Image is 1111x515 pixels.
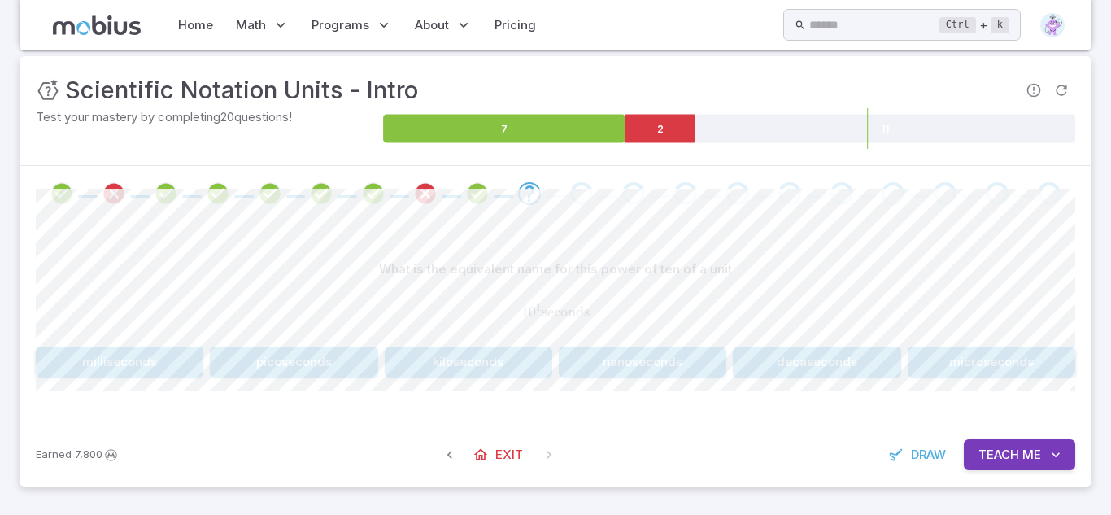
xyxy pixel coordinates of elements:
[908,347,1075,378] button: microseconds
[674,182,697,205] div: Go to the next question
[207,182,229,205] div: Review your answer
[1048,76,1075,104] span: Refresh Question
[75,447,102,463] span: 7,800
[50,182,73,205] div: Review your answer
[362,182,385,205] div: Review your answer
[880,439,957,470] button: Draw
[155,182,177,205] div: Review your answer
[570,182,593,205] div: Go to the next question
[490,7,541,44] a: Pricing
[36,347,203,378] button: milliseconds
[495,446,523,464] span: Exit
[1040,13,1065,37] img: diamond.svg
[414,182,437,205] div: Review your answer
[65,72,418,108] h3: Scientific Notation Units - Intro
[986,182,1009,205] div: Go to the next question
[312,16,369,34] span: Programs
[939,17,976,33] kbd: Ctrl
[978,446,1019,464] span: Teach
[259,182,281,205] div: Review your answer
[991,17,1009,33] kbd: k
[964,439,1075,470] button: TeachMe
[379,260,732,278] p: What is the equivalent name for this power of ten of a unit
[210,347,377,378] button: picoseconds
[518,182,541,205] div: Go to the next question
[102,182,125,205] div: Review your answer
[466,182,489,205] div: Review your answer
[733,347,900,378] button: decaseconds
[1038,182,1061,205] div: Go to the next question
[173,7,218,44] a: Home
[385,347,552,378] button: kiloseconds
[534,440,564,469] span: On Latest Question
[310,182,333,205] div: Review your answer
[36,447,120,463] p: Earn Mobius dollars to buy game boosters
[778,182,801,205] div: Go to the next question
[830,182,853,205] div: Go to the next question
[622,182,645,205] div: Go to the next question
[536,302,541,313] span: 1
[911,446,946,464] span: Draw
[435,440,464,469] span: Previous Question
[521,303,529,321] span: 1
[559,347,726,378] button: nanoseconds
[1022,446,1041,464] span: Me
[36,108,380,126] p: Test your mastery by completing 20 questions!
[939,15,1009,35] div: +
[1020,76,1048,104] span: Report an issue with the question
[542,303,590,321] span: seconds
[36,447,72,463] span: Earned
[464,439,534,470] a: Exit
[415,16,449,34] span: About
[934,182,956,205] div: Go to the next question
[236,16,266,34] span: Math
[882,182,904,205] div: Go to the next question
[726,182,749,205] div: Go to the next question
[529,303,536,321] span: 0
